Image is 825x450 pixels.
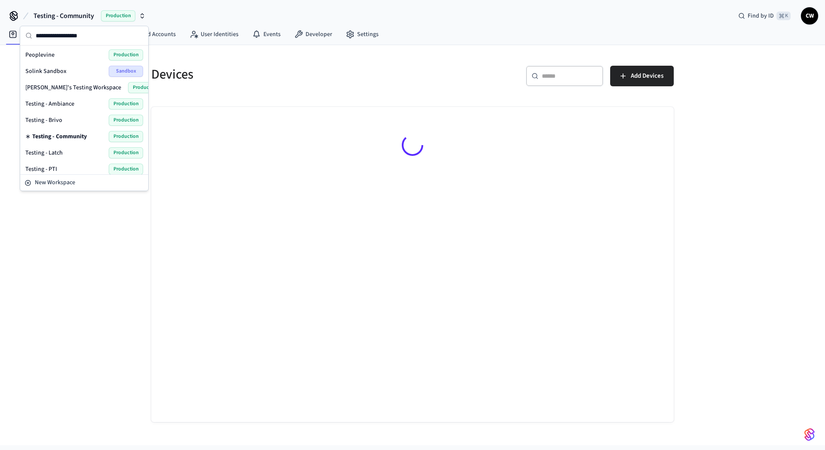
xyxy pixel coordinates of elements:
[109,66,143,77] span: Sandbox
[35,178,75,187] span: New Workspace
[21,176,147,190] button: New Workspace
[339,27,385,42] a: Settings
[109,147,143,158] span: Production
[776,12,791,20] span: ⌘ K
[32,132,87,141] span: Testing - Community
[25,116,62,125] span: Testing - Brivo
[25,51,55,59] span: Peoplevine
[801,7,818,24] button: CW
[109,164,143,175] span: Production
[25,149,63,157] span: Testing - Latch
[109,49,143,61] span: Production
[25,100,74,108] span: Testing - Ambiance
[731,8,797,24] div: Find by ID⌘ K
[34,11,94,21] span: Testing - Community
[25,165,57,173] span: Testing - PTI
[109,131,143,142] span: Production
[151,66,407,83] h5: Devices
[245,27,287,42] a: Events
[631,70,663,82] span: Add Devices
[748,12,774,20] span: Find by ID
[287,27,339,42] a: Developer
[109,98,143,109] span: Production
[25,83,121,92] span: [PERSON_NAME]'s Testing Workspace
[128,82,162,93] span: Production
[20,46,148,174] div: Suggestions
[804,428,815,441] img: SeamLogoGradient.69752ec5.svg
[183,27,245,42] a: User Identities
[2,27,46,42] a: Devices
[610,66,674,86] button: Add Devices
[802,8,817,24] span: CW
[101,10,135,21] span: Production
[109,115,143,126] span: Production
[25,67,67,76] span: Solink Sandbox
